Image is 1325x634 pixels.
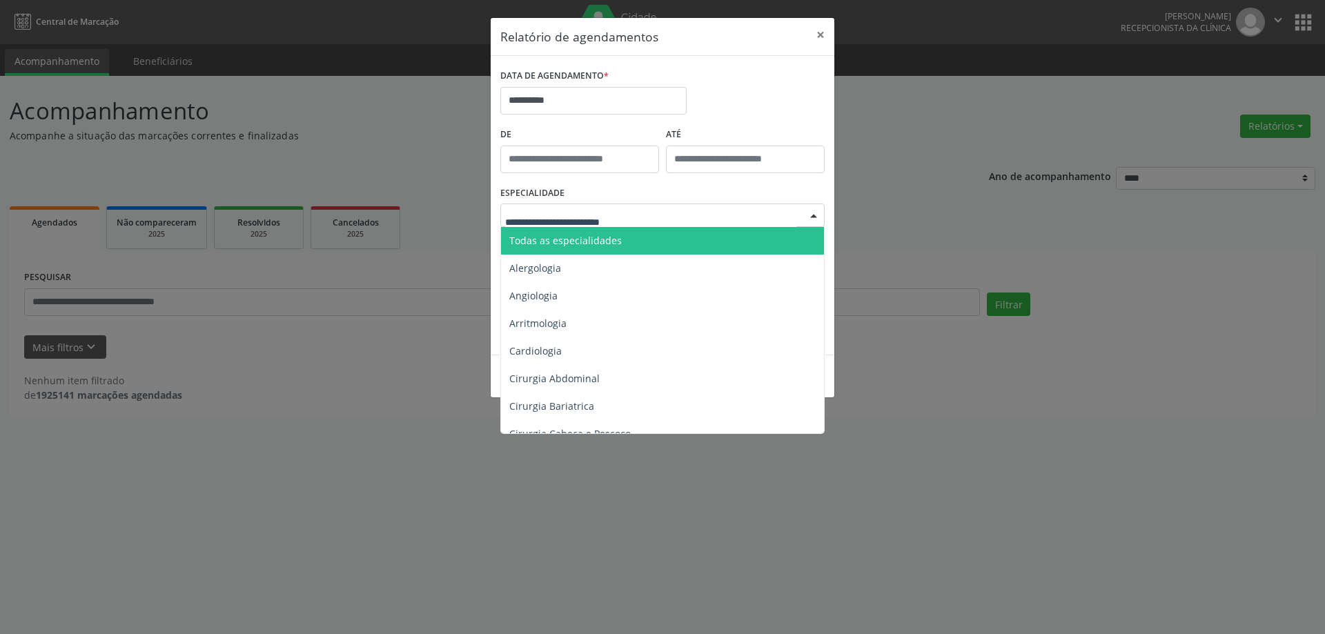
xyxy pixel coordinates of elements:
span: Alergologia [509,261,561,275]
span: Cirurgia Bariatrica [509,399,594,413]
span: Cirurgia Abdominal [509,372,600,385]
h5: Relatório de agendamentos [500,28,658,46]
span: Cirurgia Cabeça e Pescoço [509,427,631,440]
button: Close [807,18,834,52]
span: Todas as especialidades [509,234,622,247]
label: De [500,124,659,146]
span: Angiologia [509,289,558,302]
label: ESPECIALIDADE [500,183,565,204]
span: Cardiologia [509,344,562,357]
label: DATA DE AGENDAMENTO [500,66,609,87]
label: ATÉ [666,124,825,146]
span: Arritmologia [509,317,567,330]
